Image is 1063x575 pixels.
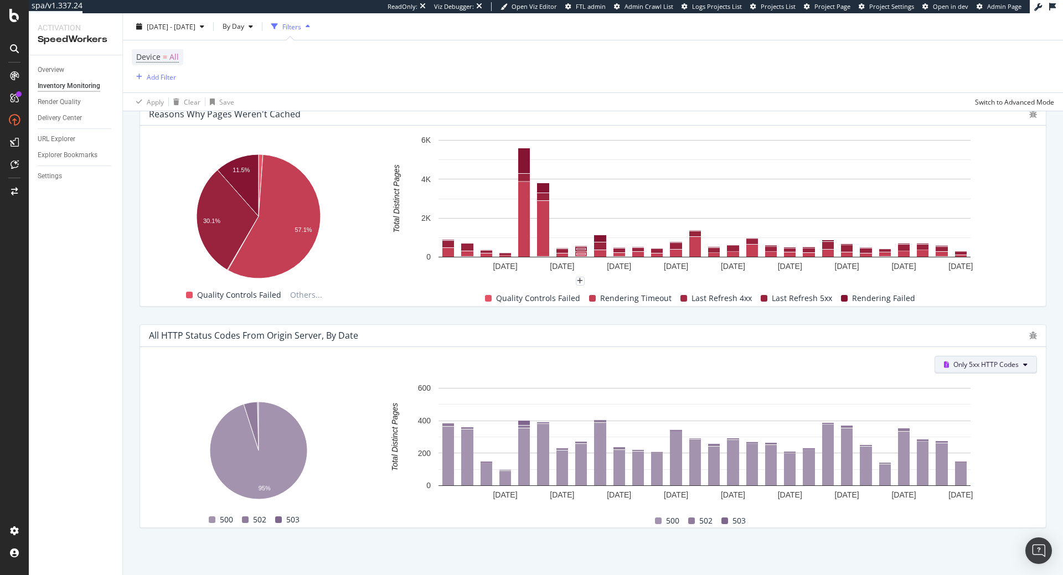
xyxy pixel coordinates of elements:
span: Rendering Failed [852,292,915,305]
span: 503 [732,514,746,527]
span: Open in dev [933,2,968,11]
a: Project Page [804,2,850,11]
span: 500 [220,513,233,526]
text: [DATE] [493,262,517,271]
text: [DATE] [607,262,631,271]
text: 30.1% [203,217,220,224]
span: Project Settings [869,2,914,11]
div: Activation [38,22,113,33]
text: 57.1% [295,226,312,233]
span: 502 [253,513,266,526]
svg: A chart. [372,382,1037,505]
text: [DATE] [550,262,574,271]
span: All [169,49,179,65]
span: By Day [218,22,244,31]
text: 6K [421,136,431,144]
span: Admin Crawl List [625,2,673,11]
svg: A chart. [149,396,368,505]
a: URL Explorer [38,133,115,145]
text: 11.5% [233,167,250,173]
div: Explorer Bookmarks [38,149,97,161]
text: [DATE] [721,490,745,499]
div: All HTTP Status Codes from Origin Server, by Date [149,330,358,341]
button: Save [205,93,234,111]
svg: A chart. [149,148,368,287]
span: Rendering Timeout [600,292,672,305]
a: Projects List [750,2,796,11]
text: 4K [421,174,431,183]
text: [DATE] [493,490,517,499]
div: Render Quality [38,96,81,108]
span: Project Page [814,2,850,11]
div: Filters [282,22,301,31]
div: bug [1029,110,1037,118]
button: Only 5xx HTTP Codes [935,356,1037,374]
button: Add Filter [132,70,176,84]
button: Apply [132,93,164,111]
button: [DATE] - [DATE] [132,18,209,35]
span: Projects List [761,2,796,11]
div: Open Intercom Messenger [1025,537,1052,564]
text: [DATE] [721,262,745,271]
div: Save [219,97,234,106]
a: Render Quality [38,96,115,108]
text: [DATE] [607,490,631,499]
div: Clear [184,97,200,106]
button: By Day [218,18,257,35]
div: Viz Debugger: [434,2,474,11]
text: 600 [418,384,431,392]
span: Open Viz Editor [512,2,557,11]
text: [DATE] [891,490,916,499]
text: [DATE] [550,490,574,499]
svg: A chart. [372,134,1037,281]
text: [DATE] [778,262,802,271]
text: [DATE] [664,490,688,499]
div: plus [576,277,585,286]
div: Inventory Monitoring [38,80,100,92]
a: Explorer Bookmarks [38,149,115,161]
span: Admin Page [987,2,1021,11]
span: 500 [666,514,679,527]
button: Filters [267,18,314,35]
span: Quality Controls Failed [496,292,580,305]
div: Delivery Center [38,112,82,124]
a: Project Settings [859,2,914,11]
text: [DATE] [948,262,973,271]
button: Switch to Advanced Mode [971,93,1054,111]
span: FTL admin [576,2,606,11]
a: Overview [38,64,115,76]
span: Last Refresh 5xx [772,292,832,305]
text: 2K [421,214,431,222]
span: Logs Projects List [692,2,742,11]
text: Total Distinct Pages [392,164,401,232]
text: [DATE] [664,262,688,271]
a: Admin Page [977,2,1021,11]
a: Delivery Center [38,112,115,124]
span: 502 [699,514,713,527]
div: Apply [147,97,164,106]
div: ReadOnly: [388,2,417,11]
div: Overview [38,64,64,76]
a: Open in dev [922,2,968,11]
span: Only 5xx HTTP Codes [953,360,1019,369]
text: 95% [259,485,271,491]
text: [DATE] [948,490,973,499]
a: Open Viz Editor [500,2,557,11]
div: Reasons why pages weren't cached [149,108,301,120]
text: 200 [418,448,431,457]
span: Others... [286,288,327,302]
div: Switch to Advanced Mode [975,97,1054,106]
span: = [163,51,167,62]
div: bug [1029,331,1037,339]
text: 0 [426,252,431,261]
button: Clear [169,93,200,111]
a: Settings [38,170,115,182]
a: Admin Crawl List [614,2,673,11]
text: 0 [426,481,431,490]
span: [DATE] - [DATE] [147,22,195,31]
div: Add Filter [147,72,176,81]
